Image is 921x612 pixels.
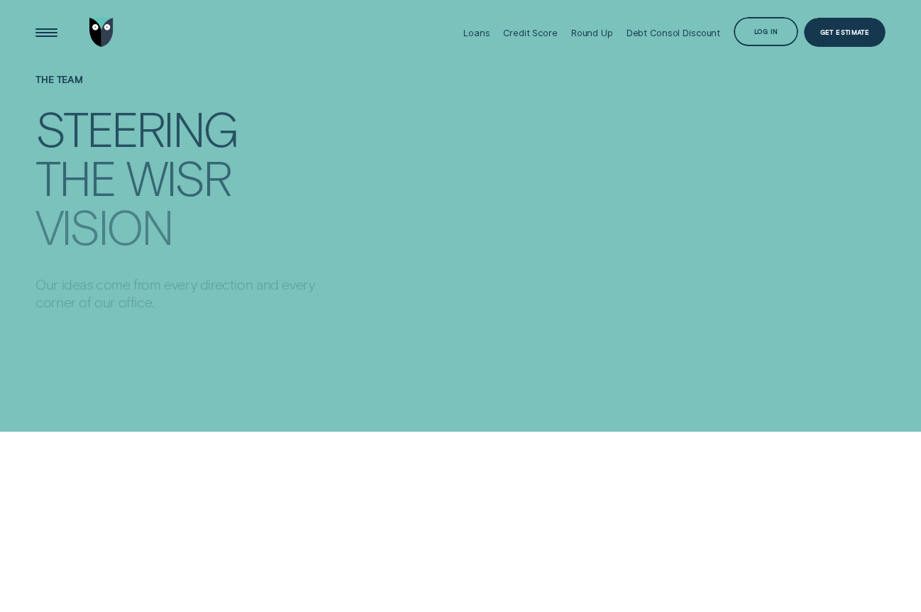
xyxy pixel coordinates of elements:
div: Round Up [571,27,613,38]
h4: Steering the Wisr vision [35,102,314,238]
div: Wisr [126,155,231,200]
button: Open Menu [32,18,61,47]
h1: The Team [35,74,314,104]
img: Wisr [89,18,114,47]
div: vision [35,204,172,249]
div: the [35,155,115,200]
button: Log in [734,17,798,46]
p: Our ideas come from every direction and every corner of our office. [35,275,314,310]
a: Get Estimate [804,18,886,47]
div: Credit Score [503,27,557,38]
div: Debt Consol Discount [627,27,720,38]
div: Loans [463,27,490,38]
div: Steering [35,106,236,151]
